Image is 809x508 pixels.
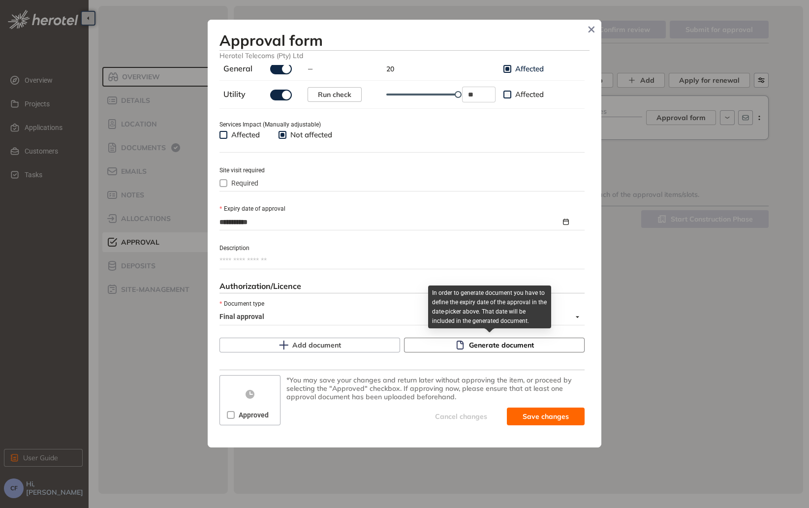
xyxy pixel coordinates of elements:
[523,411,569,422] span: Save changes
[469,340,534,350] span: Generate document
[219,281,301,291] span: Authorization/Licence
[223,89,246,99] span: Utility
[219,32,590,49] h3: Approval form
[219,253,585,269] textarea: Description
[584,22,599,37] button: Close
[219,299,264,309] label: Document type
[286,376,585,401] div: *You may save your changes and return later without approving the item, or proceed by selecting t...
[219,51,590,60] span: Herotel Telecoms (Pty) Ltd
[227,178,262,189] span: Required
[318,89,351,100] span: Run check
[428,286,551,328] div: In order to generate document you have to define the expiry date of the approval in the date-pick...
[308,87,362,102] button: Run check
[304,57,382,81] td: —
[404,338,585,352] button: Generate document
[219,166,265,175] label: Site visit required
[219,120,321,129] label: Services Impact (Manually adjustable)
[219,204,285,214] label: Expiry date of approval
[511,90,548,99] span: Affected
[511,64,548,74] span: Affected
[219,338,400,352] button: Add document
[507,408,585,425] button: Save changes
[219,309,579,325] span: Final approval
[219,244,249,253] label: Description
[386,64,394,73] span: 20
[292,340,341,350] span: Add document
[223,63,252,73] span: General
[235,410,273,420] span: Approved
[219,217,561,227] input: Expiry date of approval
[286,130,336,140] span: Not affected
[227,130,264,140] span: Affected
